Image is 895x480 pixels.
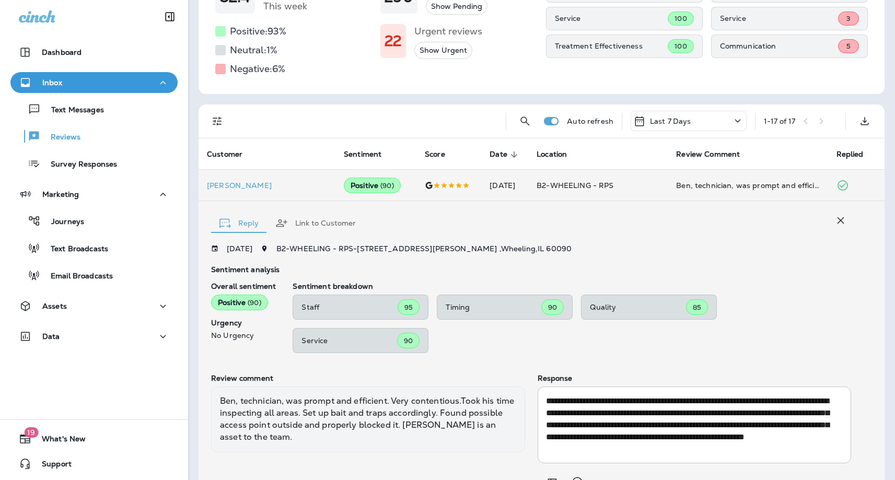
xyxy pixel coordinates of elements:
h5: Negative: 6 % [230,61,285,77]
p: Inbox [42,78,62,87]
p: Text Messages [41,106,104,115]
p: [PERSON_NAME] [207,181,327,190]
h5: Neutral: 1 % [230,42,277,58]
span: 100 [675,42,687,51]
span: B2-WHEELING - RPS - [STREET_ADDRESS][PERSON_NAME] , Wheeling , IL 60090 [276,244,572,253]
button: Dashboard [10,42,178,63]
span: 100 [675,14,687,23]
button: Email Broadcasts [10,264,178,286]
h5: Urgent reviews [414,23,482,40]
p: Text Broadcasts [40,244,108,254]
span: Replied [836,150,864,159]
p: Review comment [211,374,525,382]
button: Export as CSV [854,111,875,132]
div: Ben, technician, was prompt and efficient. Very contentious.Took his time inspecting all areas. S... [211,387,525,452]
span: What's New [31,435,86,447]
span: 90 [548,303,557,312]
p: Survey Responses [40,160,117,170]
button: Text Messages [10,98,178,120]
p: Overall sentiment [211,282,276,290]
p: Dashboard [42,48,82,56]
p: [DATE] [227,244,252,253]
span: ( 90 ) [380,181,394,190]
span: Date [490,150,521,159]
button: Link to Customer [267,204,364,242]
h1: 22 [385,32,401,50]
span: Sentiment [344,150,381,159]
button: Inbox [10,72,178,93]
p: Sentiment analysis [211,265,851,274]
span: Review Comment [676,150,753,159]
span: Sentiment [344,150,395,159]
span: 85 [693,303,701,312]
p: Staff [301,303,398,311]
div: Ben, technician, was prompt and efficient. Very contentious.Took his time inspecting all areas. S... [676,180,819,191]
p: Service [301,336,397,345]
p: Response [538,374,852,382]
p: Communication [720,42,838,50]
p: Urgency [211,319,276,327]
span: Score [425,150,445,159]
button: Reviews [10,125,178,147]
span: B2-WHEELING - RPS [537,181,613,190]
span: 3 [846,14,851,23]
h5: Positive: 93 % [230,23,286,40]
button: Marketing [10,184,178,205]
button: Collapse Sidebar [155,6,184,27]
p: Service [555,14,668,22]
p: Journeys [41,217,84,227]
p: Data [42,332,60,341]
button: Assets [10,296,178,317]
span: Location [537,150,580,159]
span: Customer [207,150,256,159]
button: Search Reviews [515,111,536,132]
p: Assets [42,302,67,310]
button: Text Broadcasts [10,237,178,259]
button: Support [10,453,178,474]
span: Score [425,150,459,159]
button: Journeys [10,210,178,232]
span: 95 [404,303,413,312]
button: Show Urgent [414,42,472,59]
p: Sentiment breakdown [293,282,851,290]
p: Last 7 Days [650,117,691,125]
p: Email Broadcasts [40,272,113,282]
div: Positive [344,178,401,193]
p: Reviews [40,133,80,143]
div: 1 - 17 of 17 [764,117,795,125]
div: Positive [211,295,268,310]
button: Filters [207,111,228,132]
button: Reply [211,204,267,242]
td: [DATE] [481,170,528,201]
p: Treatment Effectiveness [555,42,668,50]
span: 5 [846,42,851,51]
span: Location [537,150,567,159]
span: Support [31,460,72,472]
p: Marketing [42,190,79,198]
p: Timing [446,303,541,311]
span: ( 90 ) [248,298,261,307]
p: Auto refresh [567,117,613,125]
span: Customer [207,150,242,159]
button: 19What's New [10,428,178,449]
button: Data [10,326,178,347]
span: 90 [404,336,413,345]
p: No Urgency [211,331,276,339]
span: Replied [836,150,877,159]
p: Quality [590,303,686,311]
span: Date [490,150,507,159]
p: Service [720,14,838,22]
span: Review Comment [676,150,740,159]
button: Survey Responses [10,153,178,174]
div: Click to view Customer Drawer [207,181,327,190]
span: 19 [24,427,38,438]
